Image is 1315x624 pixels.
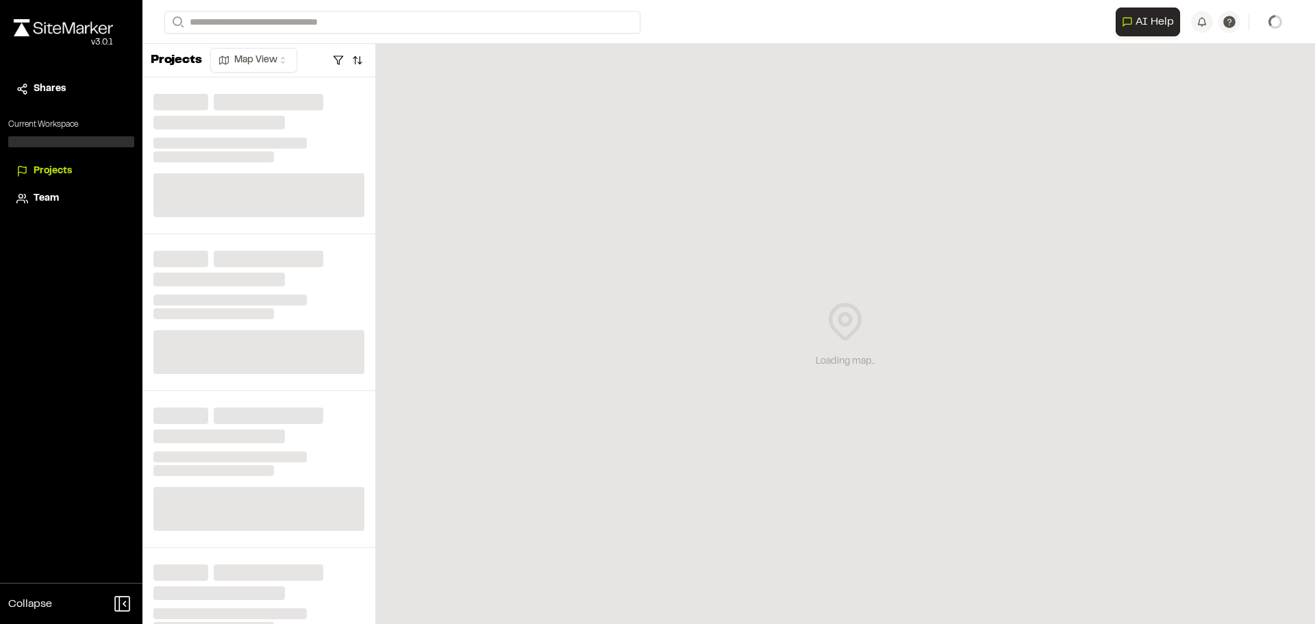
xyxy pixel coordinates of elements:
[34,82,66,97] span: Shares
[8,596,52,612] span: Collapse
[16,164,126,179] a: Projects
[1116,8,1180,36] button: Open AI Assistant
[14,19,113,36] img: rebrand.png
[16,82,126,97] a: Shares
[151,51,202,70] p: Projects
[1116,8,1186,36] div: Open AI Assistant
[16,191,126,206] a: Team
[8,118,134,131] p: Current Workspace
[164,11,189,34] button: Search
[34,164,72,179] span: Projects
[1136,14,1174,30] span: AI Help
[34,191,59,206] span: Team
[816,354,875,369] div: Loading map...
[14,36,113,49] div: Oh geez...please don't...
